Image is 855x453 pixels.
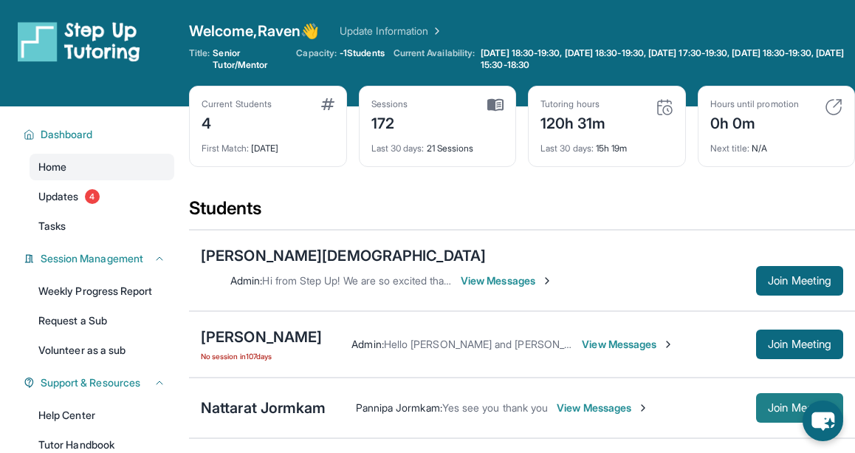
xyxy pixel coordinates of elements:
span: View Messages [557,401,649,415]
div: N/A [710,134,843,154]
span: Session Management [41,251,143,266]
div: [DATE] [202,134,334,154]
div: Students [189,197,855,229]
a: Tasks [30,213,174,239]
img: Chevron-Right [662,338,674,350]
a: Request a Sub [30,307,174,334]
span: Updates [38,189,79,204]
span: Home [38,160,66,174]
div: Sessions [371,98,408,110]
button: Dashboard [35,127,165,142]
span: Yes see you thank you [442,401,548,414]
img: Chevron-Right [541,275,553,287]
button: Join Meeting [756,393,843,423]
span: 4 [85,189,100,204]
span: Title: [189,47,210,71]
div: 21 Sessions [371,134,504,154]
div: [PERSON_NAME] [201,327,322,347]
span: Join Meeting [768,276,831,285]
span: Admin : [351,338,383,350]
span: Next title : [710,143,750,154]
a: Home [30,154,174,180]
span: Welcome, Raven 👋 [189,21,319,41]
div: 172 [371,110,408,134]
a: Update Information [340,24,443,38]
img: Chevron-Right [637,402,649,414]
a: Updates4 [30,183,174,210]
div: 0h 0m [710,110,799,134]
span: Current Availability: [394,47,475,71]
button: Join Meeting [756,266,843,296]
div: Nattarat Jormkam [201,398,326,418]
span: Pannipa Jormkam : [356,401,442,414]
span: Senior Tutor/Mentor [213,47,287,71]
img: Chevron Right [428,24,443,38]
span: View Messages [461,273,553,288]
span: [DATE] 18:30-19:30, [DATE] 18:30-19:30, [DATE] 17:30-19:30, [DATE] 18:30-19:30, [DATE] 15:30-18:30 [481,47,852,71]
span: No session in 107 days [201,350,322,362]
a: Volunteer as a sub [30,337,174,364]
span: Tasks [38,219,66,234]
span: Last 30 days : [540,143,594,154]
a: Help Center [30,402,174,429]
span: First Match : [202,143,249,154]
img: card [321,98,334,110]
div: Tutoring hours [540,98,606,110]
span: Support & Resources [41,375,140,390]
img: card [825,98,842,116]
span: View Messages [582,337,674,352]
span: Join Meeting [768,340,831,349]
img: card [487,98,504,112]
a: Weekly Progress Report [30,278,174,304]
button: Join Meeting [756,330,843,359]
img: card [656,98,673,116]
div: 15h 19m [540,134,673,154]
span: Last 30 days : [371,143,425,154]
button: chat-button [803,401,843,441]
a: [DATE] 18:30-19:30, [DATE] 18:30-19:30, [DATE] 17:30-19:30, [DATE] 18:30-19:30, [DATE] 15:30-18:30 [478,47,855,71]
div: 4 [202,110,272,134]
div: Current Students [202,98,272,110]
span: Join Meeting [768,403,831,412]
button: Support & Resources [35,375,165,390]
div: [PERSON_NAME][DEMOGRAPHIC_DATA] [201,245,486,266]
span: -1 Students [340,47,385,59]
span: Admin : [230,274,262,287]
span: Capacity: [296,47,337,59]
img: logo [18,21,140,62]
span: Dashboard [41,127,93,142]
div: 120h 31m [540,110,606,134]
button: Session Management [35,251,165,266]
div: Hours until promotion [710,98,799,110]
